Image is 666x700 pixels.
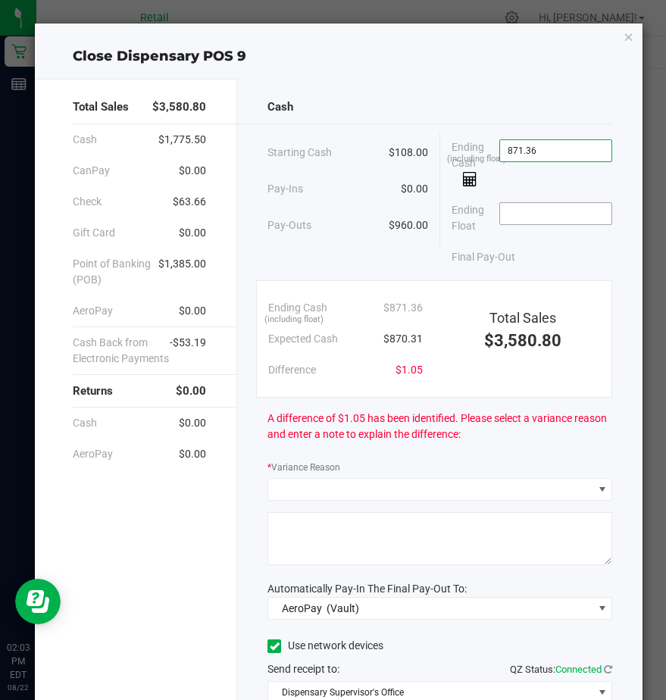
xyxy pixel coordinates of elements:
[173,194,206,210] span: $63.66
[267,461,340,474] label: Variance Reason
[267,217,311,233] span: Pay-Outs
[383,300,423,316] span: $871.36
[179,415,206,431] span: $0.00
[401,181,428,197] span: $0.00
[158,256,206,288] span: $1,385.00
[452,139,500,187] span: Ending Cash
[264,314,324,327] span: (including float)
[267,411,612,442] span: A difference of $1.05 has been identified. Please select a variance reason and enter a note to ex...
[383,331,423,347] span: $870.31
[73,256,159,288] span: Point of Banking (POB)
[267,663,339,675] span: Send receipt to:
[447,153,506,166] span: (including float)
[267,145,332,161] span: Starting Cash
[179,225,206,241] span: $0.00
[179,303,206,319] span: $0.00
[73,163,110,179] span: CanPay
[267,181,303,197] span: Pay-Ins
[73,225,115,241] span: Gift Card
[15,579,61,624] iframe: Resource center
[282,602,322,614] span: AeroPay
[510,664,612,675] span: QZ Status:
[267,583,467,595] span: Automatically Pay-In The Final Pay-Out To:
[489,310,556,326] span: Total Sales
[452,249,515,265] span: Final Pay-Out
[158,132,206,148] span: $1,775.50
[176,383,206,400] span: $0.00
[179,163,206,179] span: $0.00
[170,335,206,367] span: -$53.19
[73,415,97,431] span: Cash
[73,194,102,210] span: Check
[389,217,428,233] span: $960.00
[73,98,129,116] span: Total Sales
[152,98,206,116] span: $3,580.80
[267,98,293,116] span: Cash
[268,362,316,378] span: Difference
[73,303,113,319] span: AeroPay
[73,446,113,462] span: AeroPay
[396,362,423,378] span: $1.05
[268,300,327,316] span: Ending Cash
[73,375,207,408] div: Returns
[389,145,428,161] span: $108.00
[35,46,643,67] div: Close Dispensary POS 9
[267,638,383,654] label: Use network devices
[484,331,561,350] span: $3,580.80
[327,602,359,614] span: (Vault)
[452,202,500,234] span: Ending Float
[179,446,206,462] span: $0.00
[73,335,170,367] span: Cash Back from Electronic Payments
[268,331,338,347] span: Expected Cash
[555,664,602,675] span: Connected
[73,132,97,148] span: Cash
